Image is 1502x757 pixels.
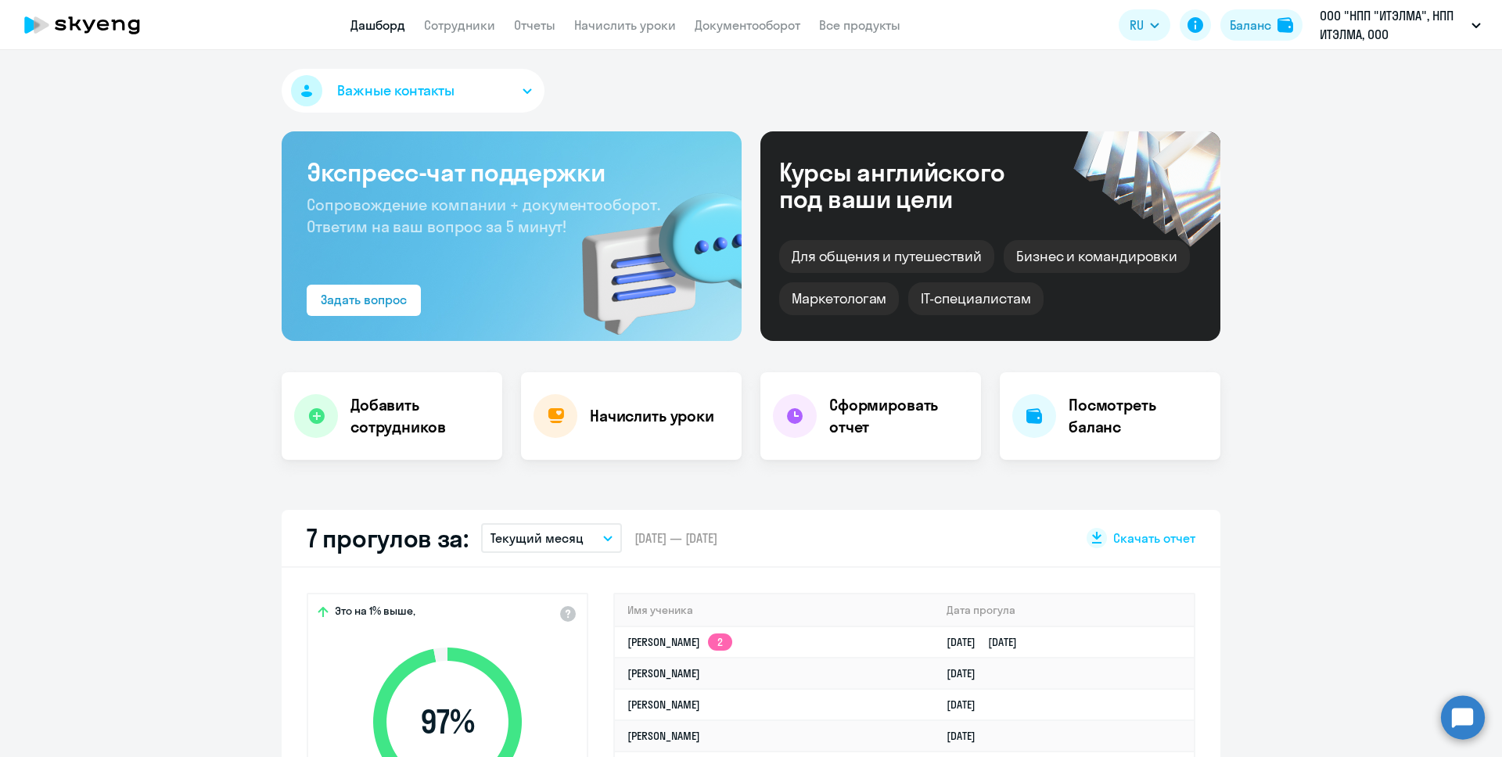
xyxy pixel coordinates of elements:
[514,17,555,33] a: Отчеты
[307,522,469,554] h2: 7 прогулов за:
[1004,240,1190,273] div: Бизнес и командировки
[779,240,994,273] div: Для общения и путешествий
[908,282,1043,315] div: IT-специалистам
[829,394,968,438] h4: Сформировать отчет
[481,523,622,553] button: Текущий месяц
[307,195,660,236] span: Сопровождение компании + документооборот. Ответим на ваш вопрос за 5 минут!
[627,635,732,649] a: [PERSON_NAME]2
[350,17,405,33] a: Дашборд
[947,729,988,743] a: [DATE]
[819,17,900,33] a: Все продукты
[335,604,415,622] span: Это на 1% выше,
[695,17,800,33] a: Документооборот
[634,529,717,547] span: [DATE] — [DATE]
[559,165,742,341] img: bg-img
[1113,529,1195,547] span: Скачать отчет
[574,17,676,33] a: Начислить уроки
[1130,16,1144,34] span: RU
[708,633,732,651] app-skyeng-badge: 2
[1119,9,1170,41] button: RU
[1220,9,1303,41] button: Балансbalance
[947,635,1029,649] a: [DATE][DATE]
[590,405,714,427] h4: Начислить уроки
[490,529,584,547] p: Текущий месяц
[282,69,544,113] button: Важные контакты
[627,666,700,680] a: [PERSON_NAME]
[934,594,1194,626] th: Дата прогула
[1277,17,1293,33] img: balance
[627,729,700,743] a: [PERSON_NAME]
[307,285,421,316] button: Задать вопрос
[350,394,490,438] h4: Добавить сотрудников
[321,290,407,309] div: Задать вопрос
[424,17,495,33] a: Сотрудники
[1230,16,1271,34] div: Баланс
[358,703,537,741] span: 97 %
[627,698,700,712] a: [PERSON_NAME]
[779,282,899,315] div: Маркетологам
[337,81,455,101] span: Важные контакты
[1312,6,1489,44] button: ООО "НПП "ИТЭЛМА", НПП ИТЭЛМА, ООО
[615,594,934,626] th: Имя ученика
[1320,6,1465,44] p: ООО "НПП "ИТЭЛМА", НПП ИТЭЛМА, ООО
[307,156,717,188] h3: Экспресс-чат поддержки
[947,698,988,712] a: [DATE]
[1069,394,1208,438] h4: Посмотреть баланс
[779,159,1047,212] div: Курсы английского под ваши цели
[947,666,988,680] a: [DATE]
